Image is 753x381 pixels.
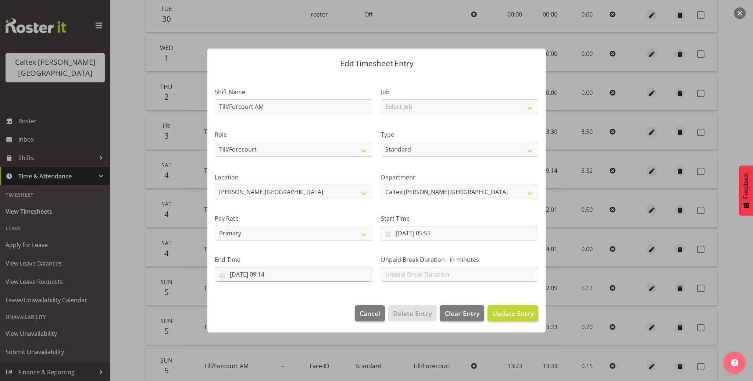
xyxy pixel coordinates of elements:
label: End Time [215,255,372,264]
label: Pay Rate [215,214,372,223]
input: Click to select... [215,267,372,282]
input: Shift Name [215,99,372,114]
button: Cancel [355,305,385,321]
label: Department [381,173,538,182]
span: Delete Entry [393,309,432,318]
label: Type [381,130,538,139]
input: Click to select... [381,226,538,241]
label: Job [381,88,538,96]
button: Clear Entry [440,305,484,321]
span: Cancel [360,309,380,318]
label: Start Time [381,214,538,223]
img: help-xxl-2.png [731,359,738,366]
button: Delete Entry [388,305,436,321]
span: Feedback [743,173,749,199]
label: Shift Name [215,88,372,96]
label: Role [215,130,372,139]
span: Clear Entry [445,309,479,318]
span: Update Entry [492,309,533,318]
button: Feedback - Show survey [739,165,753,216]
button: Update Entry [488,305,538,321]
label: Location [215,173,372,182]
input: Unpaid Break Duration [381,267,538,282]
p: Edit Timesheet Entry [215,60,538,67]
label: Unpaid Break Duration - in minutes [381,255,538,264]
